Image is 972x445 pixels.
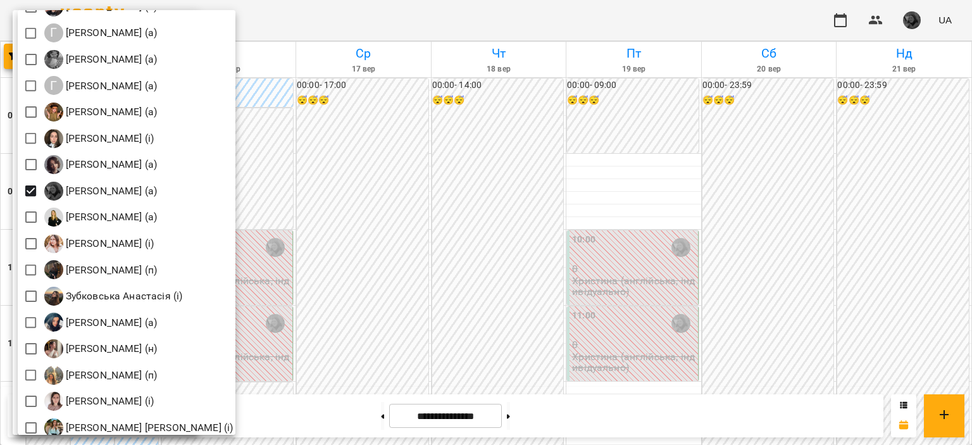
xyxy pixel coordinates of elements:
img: К [44,313,63,332]
img: Д [44,208,63,227]
img: З [44,287,63,306]
div: Г [44,23,63,42]
img: Г [44,129,63,148]
div: Добровінська Анастасія Андріївна (і) [44,234,154,253]
p: [PERSON_NAME] (п) [63,368,158,383]
div: Громик Софія (а) [44,155,158,174]
p: [PERSON_NAME] (і) [63,394,154,409]
p: [PERSON_NAME] (і) [63,236,154,251]
p: [PERSON_NAME] (а) [63,315,158,330]
div: Гончаренко Максим (а) [44,76,158,95]
p: Зубковська Анастасія (і) [63,289,183,304]
img: Д [44,260,63,279]
a: Г [PERSON_NAME] (а) [44,182,158,201]
img: Г [44,103,63,122]
img: Д [44,234,63,253]
a: К [PERSON_NAME] (і) [44,392,154,411]
div: Зубковська Анастасія (і) [44,287,183,306]
p: [PERSON_NAME] (а) [63,157,158,172]
a: Г [PERSON_NAME] (а) [44,76,158,95]
a: Д [PERSON_NAME] (а) [44,208,158,227]
img: Г [44,50,63,69]
a: К [PERSON_NAME] [PERSON_NAME] (і) [44,418,234,437]
div: Г [44,76,63,95]
p: [PERSON_NAME] (а) [63,104,158,120]
img: К [44,366,63,385]
div: Горошинська Олександра (а) [44,103,158,122]
div: Доскоч Софія Володимирівна (п) [44,260,158,279]
img: Г [44,155,63,174]
a: К [PERSON_NAME] (п) [44,366,158,385]
a: Г [PERSON_NAME] (а) [44,103,158,122]
img: К [44,339,63,358]
div: Карнаух Ірина Віталіївна (п) [44,366,158,385]
p: [PERSON_NAME] (а) [63,78,158,94]
div: Каленська Ольга Анатоліївна (а) [44,313,158,332]
div: Каліопіна Каміла (н) [44,339,158,358]
a: К [PERSON_NAME] (а) [44,313,158,332]
img: Г [44,182,63,201]
a: Д [PERSON_NAME] (і) [44,234,154,253]
p: [PERSON_NAME] [PERSON_NAME] (і) [63,420,234,436]
p: [PERSON_NAME] (а) [63,210,158,225]
a: Г [PERSON_NAME] (а) [44,50,158,69]
a: Г [PERSON_NAME] (а) [44,155,158,174]
div: Губич Христина (а) [44,182,158,201]
div: Грицюк Анна Андріївна (і) [44,129,154,148]
a: З Зубковська Анастасія (і) [44,287,183,306]
p: [PERSON_NAME] (і) [63,131,154,146]
div: Даша Запорожець (а) [44,208,158,227]
div: Гирич Кароліна (а) [44,23,158,42]
a: К [PERSON_NAME] (н) [44,339,158,358]
p: [PERSON_NAME] (а) [63,25,158,41]
div: Гомзяк Юлія Максимівна (а) [44,50,158,69]
a: Г [PERSON_NAME] (і) [44,129,154,148]
p: [PERSON_NAME] (н) [63,341,158,356]
div: Катерина Кропивницька (і) [44,392,154,411]
p: [PERSON_NAME] (а) [63,52,158,67]
p: [PERSON_NAME] (п) [63,263,158,278]
img: К [44,418,63,437]
img: К [44,392,63,411]
a: Д [PERSON_NAME] (п) [44,260,158,279]
div: Киречук Валерія Володимирівна (і) [44,418,234,437]
a: Г [PERSON_NAME] (а) [44,23,158,42]
p: [PERSON_NAME] (а) [63,184,158,199]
